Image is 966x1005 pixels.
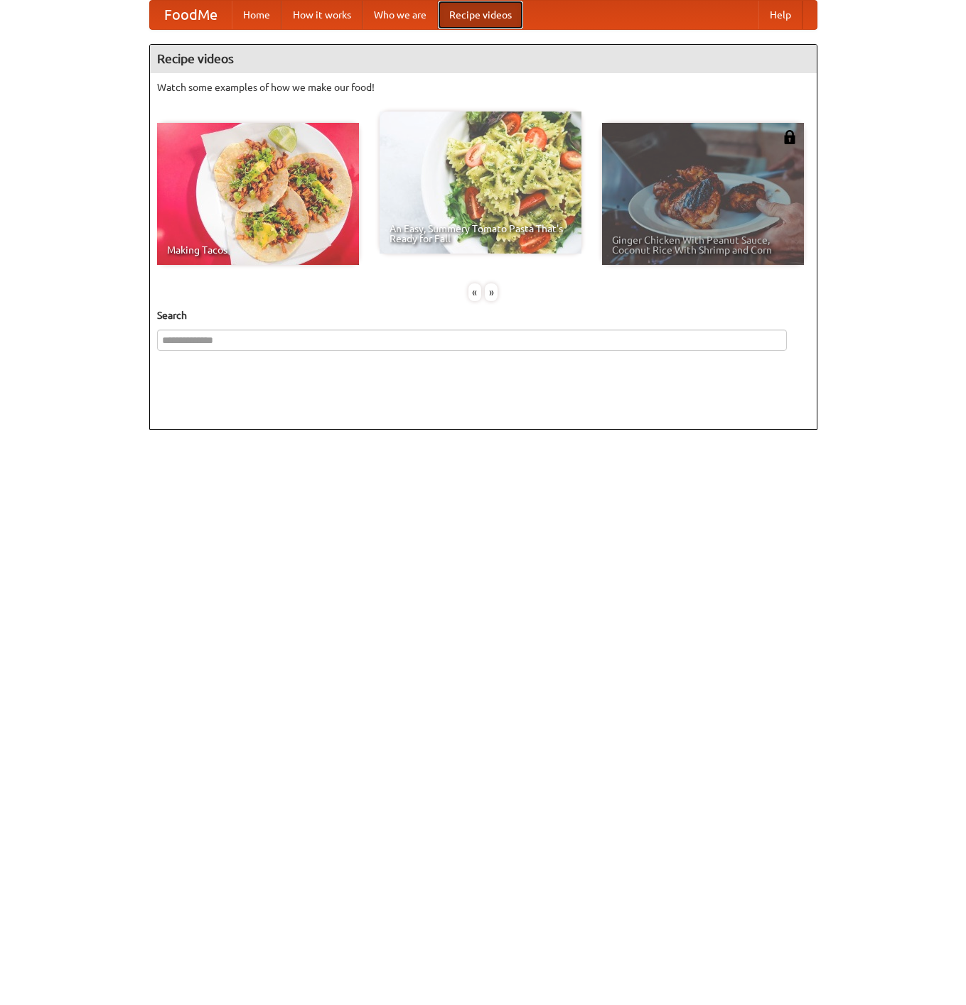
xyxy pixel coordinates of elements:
a: Help [758,1,803,29]
span: An Easy, Summery Tomato Pasta That's Ready for Fall [390,224,571,244]
img: 483408.png [783,130,797,144]
h5: Search [157,308,810,322]
span: Making Tacos [167,245,349,255]
a: Recipe videos [438,1,523,29]
a: Home [232,1,281,29]
div: » [485,283,498,301]
p: Watch some examples of how we make our food! [157,80,810,94]
a: Making Tacos [157,123,359,265]
a: Who we are [363,1,438,29]
a: FoodMe [150,1,232,29]
a: An Easy, Summery Tomato Pasta That's Ready for Fall [380,112,581,254]
a: How it works [281,1,363,29]
div: « [468,283,481,301]
h4: Recipe videos [150,45,817,73]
